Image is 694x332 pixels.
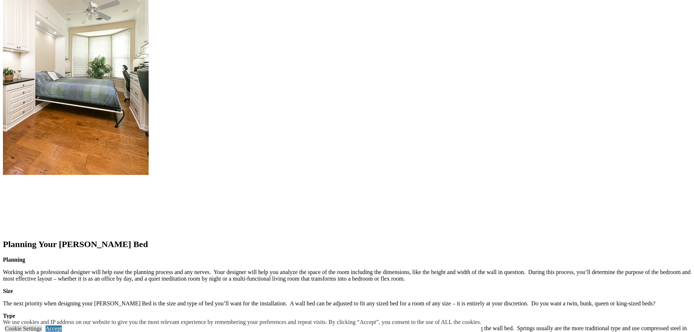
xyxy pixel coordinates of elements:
[3,313,15,319] strong: Type
[3,269,691,282] p: Working with a professional designer will help ease the planning process and any nerves. Your des...
[3,288,13,294] strong: Size
[3,319,481,325] div: We use cookies and IP address on our website to give you the most relevant experience by remember...
[3,300,691,307] p: The next priority when designing your [PERSON_NAME] Bed is the size and type of bed you’ll want f...
[3,257,25,263] strong: Planning
[46,325,62,332] a: Accept
[5,325,42,332] a: Cookie Settings
[3,239,691,249] h2: Planning Your [PERSON_NAME] Bed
